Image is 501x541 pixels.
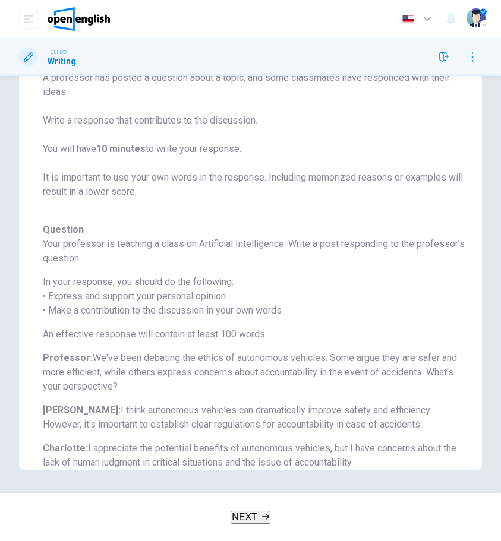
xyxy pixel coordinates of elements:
h1: Writing [48,56,76,66]
h6: An effective response will contain at least 100 words. [43,327,468,341]
span: NEXT [232,512,257,522]
h6: I think autonomous vehicles can dramatically improve safety and efficiency. However, it's importa... [43,403,468,432]
h6: I appreciate the potential benefits of autonomous vehicles, but I have concerns about the lack of... [43,441,468,470]
button: NEXT [231,511,270,524]
h6: Question [43,223,468,237]
b: 10 minutes [96,143,146,154]
img: Profile picture [467,8,486,27]
img: OpenEnglish logo [48,7,110,31]
b: [PERSON_NAME]: [43,404,121,416]
button: open mobile menu [19,10,38,29]
p: For this task, you will read an online discussion. A professor has posted a question about a topi... [43,42,468,199]
h6: Your professor is teaching a class on Artificial Intelligence. Write a post responding to the pro... [43,237,468,265]
span: TOEFL® [48,48,67,56]
h6: We've been debating the ethics of autonomous vehicles. Some argue they are safer and more efficie... [43,351,468,394]
b: Professor: [43,352,93,363]
b: Charlotte: [43,442,88,454]
h6: Directions [43,28,468,213]
h6: In your response, you should do the following: • Express and support your personal opinion • Make... [43,275,468,318]
img: en [401,15,415,24]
